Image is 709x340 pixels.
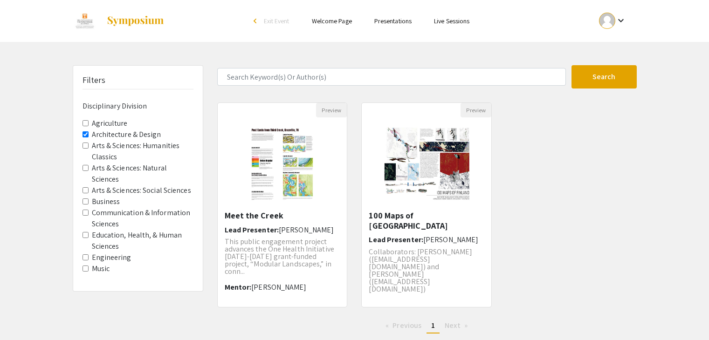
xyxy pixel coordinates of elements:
label: Arts & Sciences: Humanities Classics [92,140,193,163]
img: Symposium by ForagerOne [106,15,165,27]
div: arrow_back_ios [254,18,259,24]
mat-icon: Expand account dropdown [615,15,626,26]
button: Expand account dropdown [589,10,636,31]
span: Previous [392,320,421,330]
h6: Lead Presenter: [225,225,340,234]
iframe: Chat [7,298,40,333]
button: Search [571,65,637,88]
img: Discovery Day 2024 [73,9,97,33]
span: [PERSON_NAME] [279,225,334,235]
label: Business [92,196,120,207]
button: Preview [461,103,491,117]
a: Live Sessions [434,17,469,25]
p: This public engagement project advances the One Health Initiative [DATE]-[DATE] grant-funded proj... [225,238,340,275]
span: Next [445,320,460,330]
h6: Disciplinary Division [83,102,193,110]
label: Arts & Sciences: Social Sciences [92,185,191,196]
label: Arts & Sciences: Natural Sciences [92,163,193,185]
span: [PERSON_NAME] [251,282,306,292]
h5: Meet the Creek [225,211,340,221]
label: Education, Health, & Human Sciences [92,230,193,252]
span: Exit Event [264,17,289,25]
h5: Filters [83,75,106,85]
label: Agriculture [92,118,128,129]
label: Engineering [92,252,131,263]
span: Mentor: [225,282,252,292]
span: [PERSON_NAME] [423,235,478,245]
ul: Pagination [217,319,637,333]
label: Communication & Information Sciences [92,207,193,230]
span: 1 [431,320,435,330]
img: <p>100 Maps of Finland</p> [374,117,480,211]
a: Welcome Page [312,17,352,25]
a: Discovery Day 2024 [73,9,165,33]
h6: Lead Presenter: [369,235,484,244]
input: Search Keyword(s) Or Author(s) [217,68,566,86]
a: Presentations [374,17,412,25]
div: Open Presentation <p>100 Maps of Finland</p> [361,102,492,307]
h5: 100 Maps of [GEOGRAPHIC_DATA] [369,211,484,231]
button: Preview [316,103,347,117]
p: Collaborators: [PERSON_NAME] ([EMAIL_ADDRESS][DOMAIN_NAME]) and [PERSON_NAME] ([EMAIL_ADDRESS][DO... [369,248,484,293]
div: Open Presentation <p>Meet the Creek</p> [217,102,348,307]
label: Music [92,263,110,274]
img: <p>Meet the Creek</p> [241,117,324,211]
label: Architecture & Design [92,129,161,140]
